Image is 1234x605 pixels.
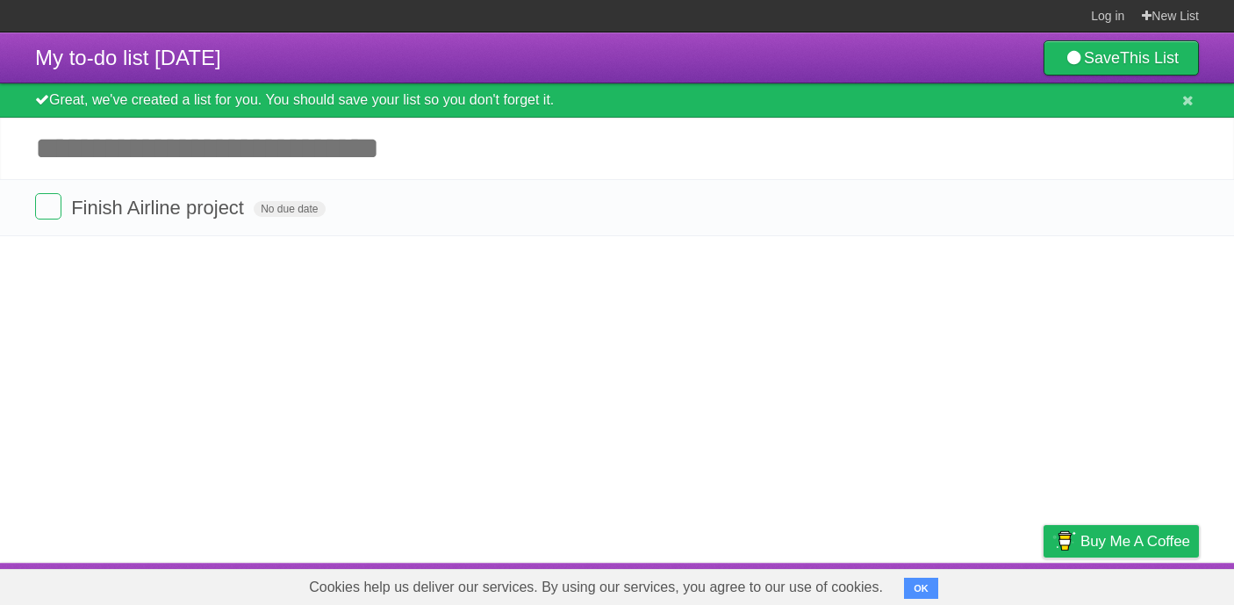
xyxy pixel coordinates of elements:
[1052,526,1076,556] img: Buy me a coffee
[1088,567,1199,601] a: Suggest a feature
[1044,40,1199,76] a: SaveThis List
[291,570,900,605] span: Cookies help us deliver our services. By using our services, you agree to our use of cookies.
[1080,526,1190,557] span: Buy me a coffee
[35,193,61,220] label: Done
[254,201,325,217] span: No due date
[961,567,1000,601] a: Terms
[35,46,221,69] span: My to-do list [DATE]
[1044,525,1199,558] a: Buy me a coffee
[1021,567,1066,601] a: Privacy
[904,578,938,599] button: OK
[810,567,847,601] a: About
[868,567,939,601] a: Developers
[71,197,248,219] span: Finish Airline project
[1120,49,1179,67] b: This List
